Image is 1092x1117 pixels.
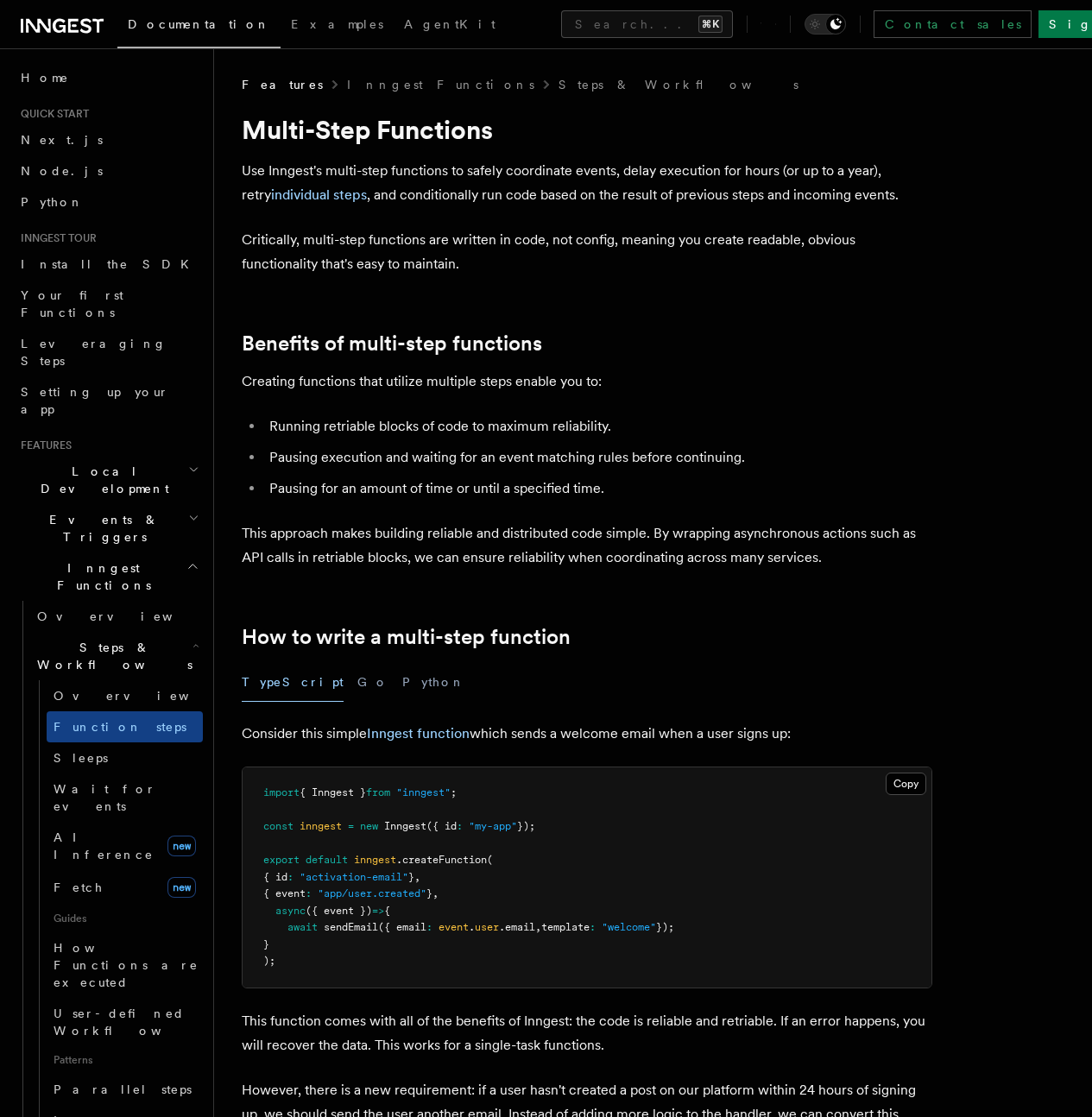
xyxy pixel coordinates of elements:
span: , [414,871,420,883]
span: . [469,921,475,933]
span: default [306,854,348,866]
button: TypeScript [242,663,344,702]
span: } [426,887,432,899]
span: Events & Triggers [14,511,188,546]
span: await [287,921,318,933]
span: Setting up your app [21,385,169,416]
span: Sleeps [54,751,108,765]
span: : [306,887,312,899]
p: This approach makes building reliable and distributed code simple. By wrapping asynchronous actio... [242,521,932,570]
span: , [432,887,439,899]
a: individual steps [271,186,367,203]
a: How Functions are executed [47,932,203,998]
span: How Functions are executed [54,941,199,989]
li: Pausing execution and waiting for an event matching rules before continuing. [264,445,932,470]
span: template [541,921,590,933]
span: } [408,871,414,883]
a: Your first Functions [14,280,203,328]
a: Function steps [47,711,203,742]
a: Parallel steps [47,1074,203,1105]
a: Overview [30,601,203,632]
span: ({ event }) [306,905,372,917]
a: Setting up your app [14,376,203,425]
span: ); [263,955,275,967]
span: import [263,786,300,798]
a: Home [14,62,203,93]
button: Search...⌘K [561,10,733,38]
p: Creating functions that utilize multiple steps enable you to: [242,369,932,394]
span: Next.js [21,133,103,147]
a: How to write a multi-step function [242,625,571,649]
span: : [457,820,463,832]
span: { [384,905,390,917]
span: Overview [37,609,215,623]
span: export [263,854,300,866]
span: } [263,938,269,950]
span: User-defined Workflows [54,1007,209,1038]
span: AgentKit [404,17,496,31]
a: Fetchnew [47,870,203,905]
span: : [590,921,596,933]
span: Parallel steps [54,1082,192,1096]
span: Inngest [384,820,426,832]
span: Home [21,69,69,86]
a: Contact sales [874,10,1032,38]
p: This function comes with all of the benefits of Inngest: the code is reliable and retriable. If a... [242,1009,932,1057]
span: { Inngest } [300,786,366,798]
span: Local Development [14,463,188,497]
a: Steps & Workflows [559,76,798,93]
a: Leveraging Steps [14,328,203,376]
span: = [348,820,354,832]
a: Install the SDK [14,249,203,280]
span: event [439,921,469,933]
a: Overview [47,680,203,711]
span: Documentation [128,17,270,31]
kbd: ⌘K [698,16,723,33]
button: Inngest Functions [14,552,203,601]
span: inngest [300,820,342,832]
a: Benefits of multi-step functions [242,331,542,356]
span: { id [263,871,287,883]
a: AgentKit [394,5,506,47]
span: => [372,905,384,917]
a: Documentation [117,5,281,48]
span: new [360,820,378,832]
span: : [287,871,294,883]
span: Steps & Workflows [30,639,193,673]
span: "inngest" [396,786,451,798]
span: }); [656,921,674,933]
span: "welcome" [602,921,656,933]
span: Examples [291,17,383,31]
span: Patterns [47,1046,203,1074]
span: sendEmail [324,921,378,933]
span: Wait for events [54,782,156,813]
span: "app/user.created" [318,887,426,899]
a: Inngest function [367,725,470,742]
span: inngest [354,854,396,866]
button: Local Development [14,456,203,504]
span: { event [263,887,306,899]
span: from [366,786,390,798]
span: ({ id [426,820,457,832]
span: Leveraging Steps [21,337,167,368]
li: Pausing for an amount of time or until a specified time. [264,476,932,501]
span: Features [242,76,323,93]
a: Inngest Functions [347,76,534,93]
span: Fetch [54,880,104,894]
h1: Multi-Step Functions [242,114,932,145]
button: Steps & Workflows [30,632,203,680]
button: Python [402,663,465,702]
a: Python [14,186,203,218]
a: Wait for events [47,773,203,822]
span: Python [21,195,84,209]
span: Function steps [54,720,186,734]
a: Next.js [14,124,203,155]
span: Your first Functions [21,288,123,319]
span: Inngest tour [14,231,97,245]
p: Consider this simple which sends a welcome email when a user signs up: [242,722,932,746]
span: ( [487,854,493,866]
span: ({ email [378,921,426,933]
span: : [426,921,432,933]
span: new [167,877,196,898]
span: Node.js [21,164,103,178]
